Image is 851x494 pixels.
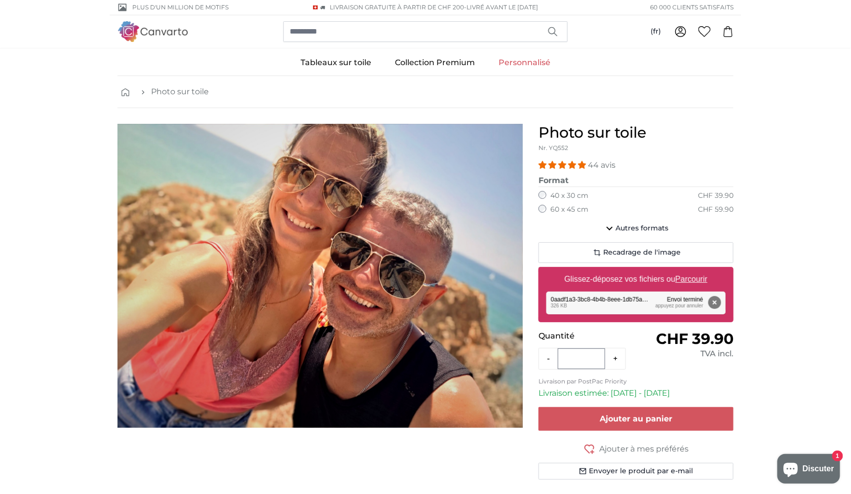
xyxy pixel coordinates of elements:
h1: Photo sur toile [539,124,734,142]
a: Photo sur toile [151,86,209,98]
img: personalised-canvas-print [117,124,523,428]
span: Plus d'un million de motifs [132,3,229,12]
span: Autres formats [616,224,668,233]
p: Livraison par PostPac Priority [539,378,734,385]
button: Autres formats [539,219,734,238]
a: Tableaux sur toile [289,50,383,76]
a: Personnalisé [487,50,562,76]
span: 44 avis [588,160,616,170]
span: CHF 39.90 [656,330,734,348]
u: Parcourir [676,275,708,283]
button: Recadrage de l'image [539,242,734,263]
button: - [539,349,558,369]
button: Ajouter à mes préférés [539,443,734,455]
div: TVA incl. [636,348,734,360]
a: Collection Premium [383,50,487,76]
span: Ajouter à mes préférés [599,443,689,455]
div: CHF 59.90 [698,205,734,215]
span: - [464,3,539,11]
span: Ajouter au panier [600,414,672,423]
div: 1 of 1 [117,124,523,428]
p: Quantité [539,330,636,342]
label: 60 x 45 cm [550,205,588,215]
div: CHF 39.90 [698,191,734,201]
span: Nr. YQ552 [539,144,568,152]
label: 40 x 30 cm [550,191,588,201]
legend: Format [539,175,734,187]
span: Livré avant le [DATE] [467,3,539,11]
p: Livraison estimée: [DATE] - [DATE] [539,387,734,399]
button: + [605,349,625,369]
label: Glissez-déposez vos fichiers ou [561,269,712,289]
img: Suisse [313,5,318,9]
span: Livraison GRATUITE à partir de CHF 200 [330,3,464,11]
inbox-online-store-chat: Chat de la boutique en ligne Shopify [774,454,843,486]
button: Envoyer le produit par e-mail [539,463,734,480]
button: (fr) [643,23,669,40]
span: Recadrage de l'image [603,248,681,258]
span: 60 000 clients satisfaits [650,3,734,12]
img: Canvarto [117,21,189,41]
span: 4.93 stars [539,160,588,170]
nav: breadcrumbs [117,76,734,108]
button: Ajouter au panier [539,407,734,431]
